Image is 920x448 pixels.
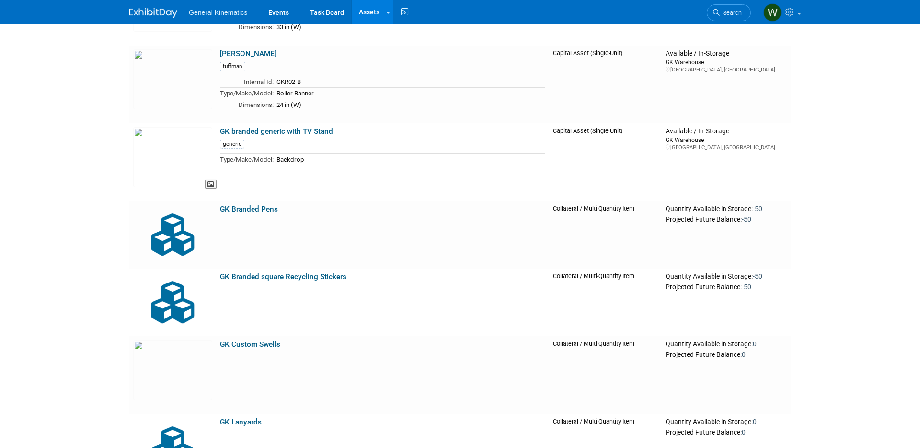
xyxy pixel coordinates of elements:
[753,418,757,425] span: 0
[753,272,762,280] span: -50
[666,66,787,73] div: [GEOGRAPHIC_DATA], [GEOGRAPHIC_DATA]
[205,180,217,189] span: View Asset Image
[666,426,787,437] div: Projected Future Balance:
[666,418,787,426] div: Quantity Available in Storage:
[220,62,245,71] div: tuffman
[549,269,662,336] td: Collateral / Multi-Quantity Item
[549,336,662,414] td: Collateral / Multi-Quantity Item
[666,127,787,136] div: Available / In-Storage
[753,205,762,212] span: -50
[274,87,545,99] td: Roller Banner
[549,201,662,269] td: Collateral / Multi-Quantity Item
[220,340,280,349] a: GK Custom Swells
[720,9,742,16] span: Search
[129,8,177,18] img: ExhibitDay
[549,123,662,201] td: Capital Asset (Single-Unit)
[707,4,751,21] a: Search
[666,281,787,292] div: Projected Future Balance:
[220,154,274,165] td: Type/Make/Model:
[220,76,274,88] td: Internal Id:
[742,283,751,291] span: -50
[220,99,274,110] td: Dimensions:
[666,144,787,151] div: [GEOGRAPHIC_DATA], [GEOGRAPHIC_DATA]
[274,76,545,88] td: GKR02-B
[666,340,787,349] div: Quantity Available in Storage:
[220,140,244,149] div: generic
[753,340,757,348] span: 0
[666,58,787,66] div: GK Warehouse
[220,21,274,32] td: Dimensions:
[220,205,278,213] a: GK Branded Pens
[220,49,276,58] a: [PERSON_NAME]
[742,351,746,358] span: 0
[763,3,782,22] img: Whitney Swanson
[133,205,212,265] img: Collateral-Icon-2.png
[666,49,787,58] div: Available / In-Storage
[666,349,787,359] div: Projected Future Balance:
[666,205,787,213] div: Quantity Available in Storage:
[276,101,301,108] span: 24 in (W)
[189,9,247,16] span: General Kinematics
[666,213,787,224] div: Projected Future Balance:
[220,87,274,99] td: Type/Make/Model:
[220,418,262,426] a: GK Lanyards
[276,24,301,31] span: 33 in (W)
[666,272,787,281] div: Quantity Available in Storage:
[220,127,333,136] a: GK branded generic with TV Stand
[742,215,751,223] span: -50
[549,46,662,123] td: Capital Asset (Single-Unit)
[742,428,746,436] span: 0
[666,136,787,144] div: GK Warehouse
[133,272,212,332] img: Collateral-Icon-2.png
[220,272,346,281] a: GK Branded square Recycling Stickers
[274,154,545,165] td: Backdrop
